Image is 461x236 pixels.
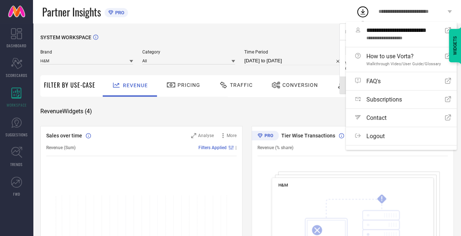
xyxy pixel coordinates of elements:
[345,61,443,71] span: Workspace - 12:38-pm - 68e8b1026ec7ea49ae87d8b8
[366,133,385,140] span: Logout
[346,72,457,90] a: FAQ's
[7,43,26,48] span: DASHBOARD
[366,53,441,60] span: How to use Vorta?
[44,81,95,89] span: Filter By Use-Case
[142,49,235,55] span: Category
[6,132,28,137] span: SUGGESTIONS
[345,29,383,34] span: Recently Added ( 1 )
[227,133,237,138] span: More
[40,108,92,115] span: Revenue Widgets ( 4 )
[381,195,383,202] tspan: !
[244,56,343,65] input: Select time period
[278,182,288,188] span: H&M
[113,10,124,15] span: PRO
[7,102,27,108] span: WORKSPACE
[178,82,200,88] span: Pricing
[46,133,82,139] span: Sales over time
[244,49,343,55] span: Time Period
[366,62,441,66] span: Walkthrough Video/User Guide/Glossary
[366,114,387,121] span: Contact
[366,96,402,103] span: Subscriptions
[257,145,293,150] span: Revenue (% share)
[46,145,76,150] span: Revenue (Sum)
[198,145,227,150] span: Filters Applied
[40,34,91,40] span: SYSTEM WORKSPACE
[6,73,28,78] span: SCORECARDS
[281,133,335,139] span: Tier Wise Transactions
[282,82,318,88] span: Conversion
[366,78,381,85] span: FAQ's
[356,5,369,18] div: Open download list
[13,191,20,197] span: FWD
[42,4,101,19] span: Partner Insights
[198,133,214,138] span: Analyse
[235,145,237,150] span: |
[40,49,133,55] span: Brand
[191,133,196,138] svg: Zoom
[252,131,279,142] div: Premium
[230,82,253,88] span: Traffic
[346,109,457,127] a: Contact
[346,91,457,108] a: Subscriptions
[346,47,457,72] a: How to use Vorta?Walkthrough Video/User Guide/Glossary
[10,162,23,167] span: TRENDS
[123,82,148,88] span: Revenue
